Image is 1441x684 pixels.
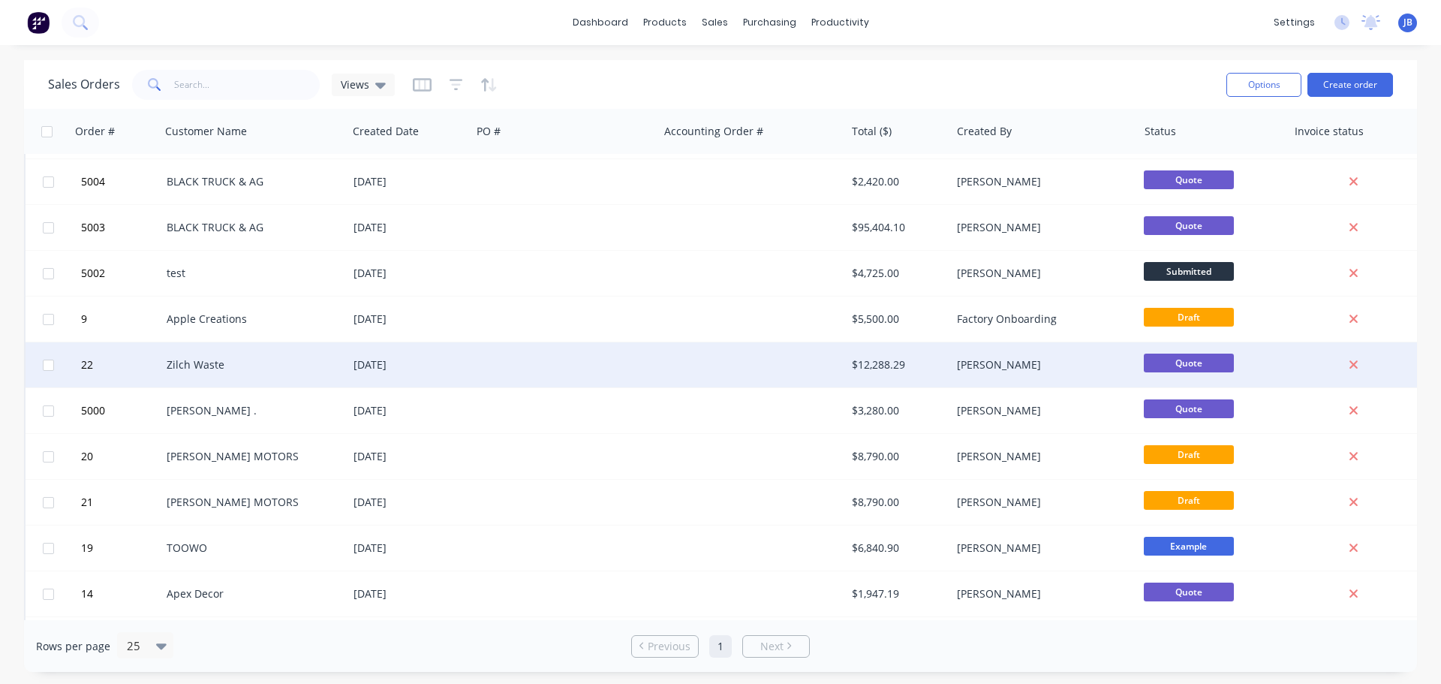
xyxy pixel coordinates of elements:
[957,357,1124,372] div: [PERSON_NAME]
[167,312,333,327] div: Apple Creations
[743,639,809,654] a: Next page
[1144,354,1234,372] span: Quote
[167,266,333,281] div: test
[852,124,892,139] div: Total ($)
[81,541,93,556] span: 19
[1144,583,1234,601] span: Quote
[81,266,105,281] span: 5002
[77,159,167,204] button: 5004
[77,526,167,571] button: 19
[77,297,167,342] button: 9
[353,312,465,327] div: [DATE]
[77,617,167,662] button: 13
[77,205,167,250] button: 5003
[353,220,465,235] div: [DATE]
[1266,11,1322,34] div: settings
[709,635,732,658] a: Page 1 is your current page
[1144,445,1234,464] span: Draft
[167,495,333,510] div: [PERSON_NAME] MOTORS
[27,11,50,34] img: Factory
[81,220,105,235] span: 5003
[664,124,763,139] div: Accounting Order #
[77,251,167,296] button: 5002
[477,124,501,139] div: PO #
[565,11,636,34] a: dashboard
[1144,308,1234,327] span: Draft
[1403,16,1412,29] span: JB
[804,11,877,34] div: productivity
[174,70,320,100] input: Search...
[353,174,465,189] div: [DATE]
[77,388,167,433] button: 5000
[167,357,333,372] div: Zilch Waste
[852,495,940,510] div: $8,790.00
[1307,73,1393,97] button: Create order
[165,124,247,139] div: Customer Name
[48,77,120,92] h1: Sales Orders
[1144,537,1234,556] span: Example
[636,11,694,34] div: products
[36,639,110,654] span: Rows per page
[167,403,333,418] div: [PERSON_NAME] .
[167,174,333,189] div: BLACK TRUCK & AG
[81,357,93,372] span: 22
[1144,170,1234,189] span: Quote
[957,124,1012,139] div: Created By
[81,403,105,418] span: 5000
[852,449,940,464] div: $8,790.00
[1226,73,1301,97] button: Options
[632,639,698,654] a: Previous page
[81,174,105,189] span: 5004
[353,586,465,601] div: [DATE]
[77,571,167,616] button: 14
[353,266,465,281] div: [DATE]
[957,403,1124,418] div: [PERSON_NAME]
[852,312,940,327] div: $5,500.00
[1145,124,1176,139] div: Status
[957,266,1124,281] div: [PERSON_NAME]
[81,449,93,464] span: 20
[1144,262,1234,281] span: Submitted
[77,434,167,479] button: 20
[760,639,784,654] span: Next
[341,77,369,92] span: Views
[167,449,333,464] div: [PERSON_NAME] MOTORS
[81,312,87,327] span: 9
[75,124,115,139] div: Order #
[1144,491,1234,510] span: Draft
[957,220,1124,235] div: [PERSON_NAME]
[625,635,816,658] ul: Pagination
[353,495,465,510] div: [DATE]
[167,586,333,601] div: Apex Decor
[77,342,167,387] button: 22
[852,586,940,601] div: $1,947.19
[353,357,465,372] div: [DATE]
[852,220,940,235] div: $95,404.10
[852,541,940,556] div: $6,840.90
[167,541,333,556] div: TOOWO
[957,495,1124,510] div: [PERSON_NAME]
[852,403,940,418] div: $3,280.00
[1144,216,1234,235] span: Quote
[957,312,1124,327] div: Factory Onboarding
[648,639,690,654] span: Previous
[81,495,93,510] span: 21
[353,541,465,556] div: [DATE]
[1295,124,1364,139] div: Invoice status
[852,357,940,372] div: $12,288.29
[353,124,419,139] div: Created Date
[957,541,1124,556] div: [PERSON_NAME]
[694,11,736,34] div: sales
[957,174,1124,189] div: [PERSON_NAME]
[353,449,465,464] div: [DATE]
[1144,399,1234,418] span: Quote
[852,266,940,281] div: $4,725.00
[81,586,93,601] span: 14
[167,220,333,235] div: BLACK TRUCK & AG
[957,449,1124,464] div: [PERSON_NAME]
[852,174,940,189] div: $2,420.00
[77,480,167,525] button: 21
[353,403,465,418] div: [DATE]
[736,11,804,34] div: purchasing
[957,586,1124,601] div: [PERSON_NAME]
